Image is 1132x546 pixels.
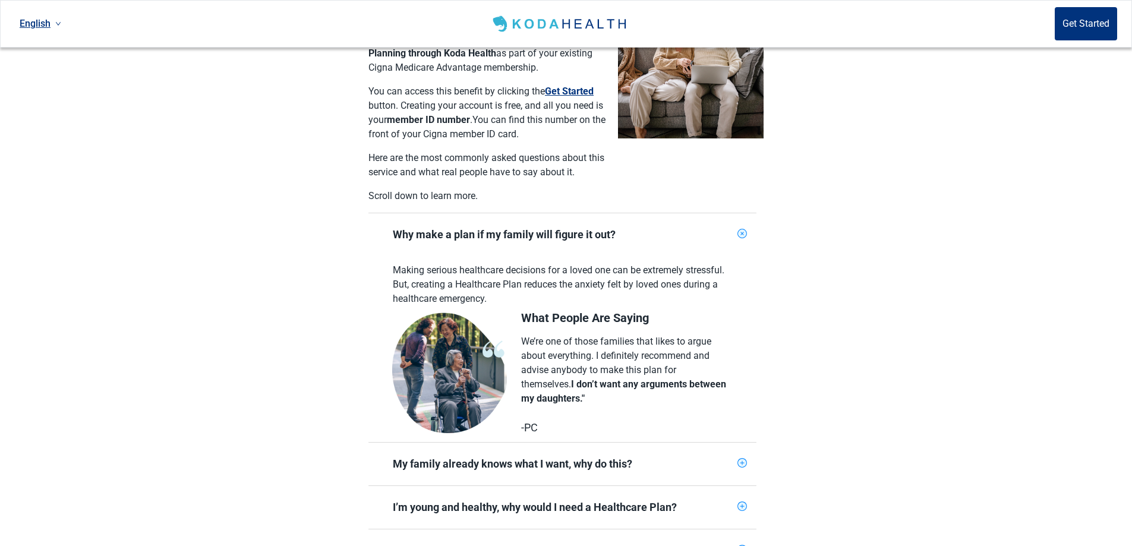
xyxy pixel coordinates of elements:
[490,14,631,33] img: Koda Health
[392,313,507,433] img: test
[55,21,61,27] span: down
[1055,7,1117,40] button: Get Started
[521,421,729,435] div: -PC
[393,457,733,471] div: My family already knows what I want, why do this?
[618,1,764,138] img: Couple planning their healthcare together
[368,189,606,203] p: Scroll down to learn more.
[737,229,747,238] span: plus-circle
[545,84,594,99] button: Get Started
[15,14,66,33] a: Current language: English
[393,263,729,311] div: Making serious healthcare decisions for a loved one can be extremely stressful. But, creating a H...
[737,458,747,468] span: plus-circle
[368,443,756,485] div: My family already knows what I want, why do this?
[368,213,756,256] div: Why make a plan if my family will figure it out?
[521,311,729,325] div: What People Are Saying
[368,84,606,141] p: You can access this benefit by clicking the button. Creating your account is free, and all you ne...
[521,334,729,406] div: We’re one of those families that likes to argue about everything. I definitely recommend and advi...
[737,501,747,511] span: plus-circle
[521,378,726,404] span: I don’t want any arguments between my daughters."
[393,228,733,242] div: Why make a plan if my family will figure it out?
[387,114,470,125] strong: member ID number
[368,151,606,179] p: Here are the most commonly asked questions about this service and what real people have to say ab...
[368,486,756,529] div: I’m young and healthy, why would I need a Healthcare Plan?
[393,500,733,515] div: I’m young and healthy, why would I need a Healthcare Plan?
